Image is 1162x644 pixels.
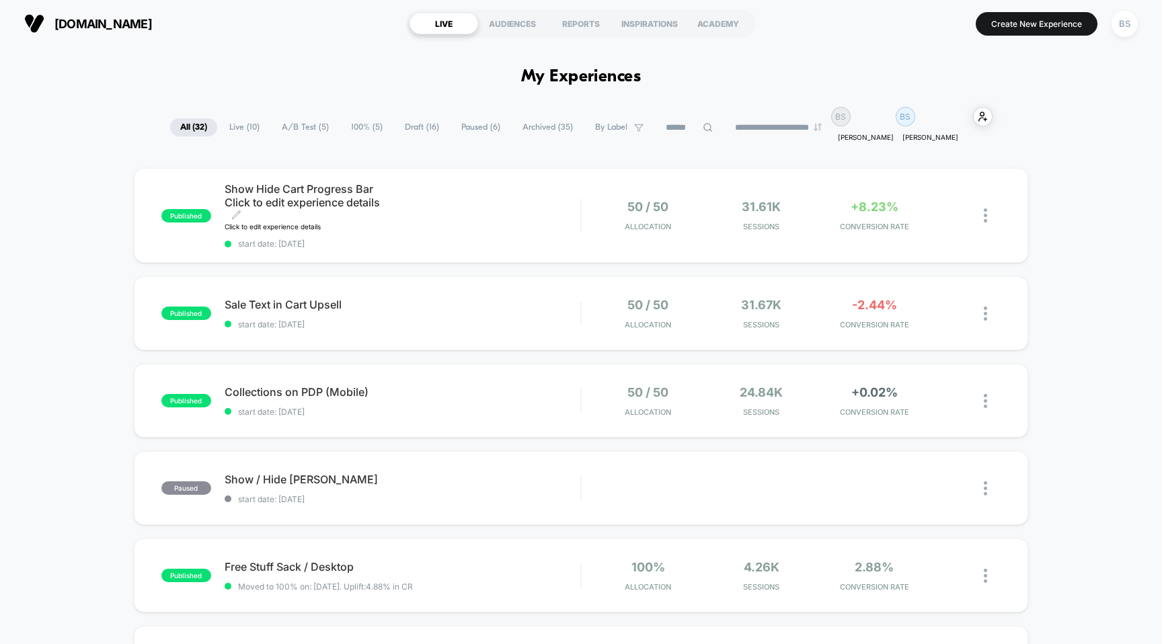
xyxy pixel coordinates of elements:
p: [PERSON_NAME] [838,133,894,141]
span: published [161,307,211,320]
span: 50 / 50 [627,385,668,399]
span: Moved to 100% on: [DATE] . Uplift: 4.88% in CR [238,581,413,592]
span: 50 / 50 [627,200,668,214]
img: close [984,307,987,321]
div: INSPIRATIONS [615,13,684,34]
button: [DOMAIN_NAME] [20,13,156,34]
span: CONVERSION RATE [821,407,927,417]
div: Click to edit experience details [225,196,568,209]
span: 50 / 50 [627,298,668,312]
span: start date: [DATE] [225,494,581,504]
span: 100% [631,560,665,574]
span: published [161,209,211,223]
span: 2.88% [855,560,894,574]
div: BS [1112,11,1138,37]
span: All ( 32 ) [170,118,217,136]
span: Free Stuff Sack / Desktop [225,560,581,573]
span: Sessions [708,222,814,231]
span: Allocation [625,320,671,329]
span: start date: [DATE] [225,319,581,329]
div: Click to edit experience details [225,223,321,231]
button: Create New Experience [976,12,1097,36]
span: Allocation [625,222,671,231]
span: Sessions [708,407,814,417]
span: Archived ( 35 ) [512,118,583,136]
img: end [814,123,822,131]
span: Collections on PDP (Mobile) [225,385,581,399]
span: 4.26k [744,560,779,574]
span: CONVERSION RATE [821,222,927,231]
span: start date: [DATE] [225,239,581,249]
span: +8.23% [851,200,898,214]
img: close [984,208,987,223]
p: BS [835,112,846,122]
div: REPORTS [547,13,615,34]
span: Show / Hide [PERSON_NAME] [225,473,581,486]
img: close [984,569,987,583]
span: published [161,569,211,582]
button: BS [1108,10,1142,38]
div: AUDIENCES [478,13,547,34]
span: 100% ( 5 ) [341,118,393,136]
span: Live ( 10 ) [219,118,270,136]
span: Show Hide Cart Progress Bar [225,182,581,223]
span: start date: [DATE] [225,407,581,417]
span: Draft ( 16 ) [395,118,449,136]
img: close [984,394,987,408]
span: 31.67k [741,298,781,312]
h1: My Experiences [521,67,642,87]
span: Allocation [625,582,671,592]
span: Sessions [708,582,814,592]
span: 24.84k [740,385,783,399]
img: Visually logo [24,13,44,34]
img: close [984,481,987,495]
span: By Label [595,122,627,132]
p: BS [900,112,911,122]
span: [DOMAIN_NAME] [54,17,152,31]
span: A/B Test ( 5 ) [272,118,339,136]
span: -2.44% [852,298,897,312]
span: Allocation [625,407,671,417]
span: Sessions [708,320,814,329]
span: Paused ( 6 ) [451,118,510,136]
span: CONVERSION RATE [821,320,927,329]
span: published [161,394,211,407]
p: [PERSON_NAME] [902,133,958,141]
span: CONVERSION RATE [821,582,927,592]
div: LIVE [410,13,478,34]
span: paused [161,481,211,495]
div: ACADEMY [684,13,752,34]
span: 31.61k [742,200,781,214]
span: Sale Text in Cart Upsell [225,298,581,311]
span: +0.02% [851,385,898,399]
